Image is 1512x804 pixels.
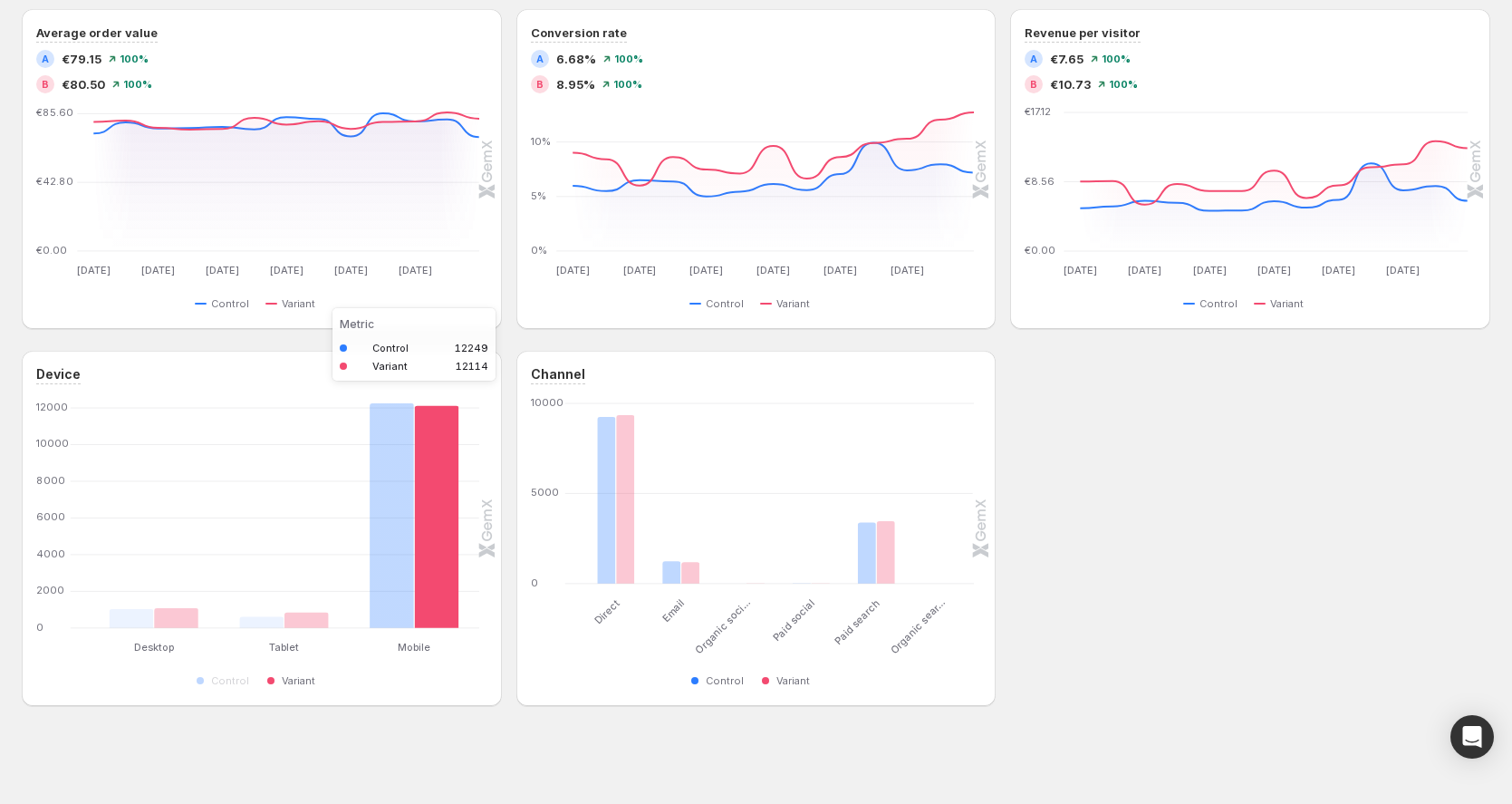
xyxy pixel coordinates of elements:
text: 10000 [36,438,69,450]
g: Direct: Control 9243,Variant 9351 [583,403,648,584]
rect: Variant 9351 [615,403,633,584]
rect: Variant 13 [746,539,764,584]
text: 10% [531,135,551,148]
text: €85.60 [36,106,73,119]
text: Mobile [398,641,430,654]
span: Variant [776,673,810,688]
text: [DATE] [555,264,589,276]
text: [DATE] [622,264,656,276]
text: Organic sear… [888,596,948,656]
h2: B [42,79,49,90]
span: Variant [1270,296,1304,311]
span: Control [211,296,249,311]
rect: Variant 838 [284,569,329,628]
rect: Variant 1078 [154,565,198,628]
button: Control [1183,293,1245,315]
text: [DATE] [689,264,723,276]
text: 0 [531,576,538,589]
text: [DATE] [77,264,111,276]
span: €7.65 [1050,50,1083,68]
button: Variant [265,293,323,315]
rect: Control 1233 [662,518,680,584]
button: Control [689,670,751,692]
h2: A [1030,53,1037,64]
rect: Control 17 [793,539,811,584]
span: 100 % [614,53,643,64]
text: €8.56 [1025,175,1055,188]
h3: Conversion rate [531,24,627,42]
text: 4000 [36,547,65,560]
text: [DATE] [1193,264,1227,276]
h2: B [1030,79,1037,90]
span: Variant [776,296,810,311]
rect: Variant 1185 [680,518,698,584]
span: Variant [282,296,315,311]
text: 5% [531,189,546,202]
text: Tablet [269,641,299,654]
h3: Channel [531,365,585,383]
rect: Control 12249 [370,403,414,628]
div: Open Intercom Messenger [1450,715,1494,759]
button: Control [689,293,751,315]
text: [DATE] [891,264,924,276]
span: €80.50 [62,75,105,93]
rect: Variant 3 [941,539,959,584]
text: €0.00 [36,244,67,257]
h3: Device [36,365,81,383]
text: Desktop [134,641,174,654]
h2: A [42,53,49,64]
text: Paid search [832,596,882,647]
text: 5000 [531,487,559,499]
rect: Control 610 [239,574,284,628]
text: [DATE] [399,264,432,276]
text: €17.12 [1025,105,1051,118]
span: 100 % [1102,53,1131,64]
g: Organic social: Control 8,Variant 13 [713,403,778,584]
rect: Variant 12 [811,539,829,584]
span: 100 % [613,79,642,90]
rect: Control 1026 [110,566,154,628]
rect: Variant 12114 [414,403,458,628]
text: 10000 [531,396,563,409]
button: Variant [760,670,817,692]
span: Control [211,673,249,688]
span: Control [1199,296,1238,311]
g: Desktop: Control 1026,Variant 1078 [89,403,219,628]
span: Control [706,296,744,311]
h2: A [536,53,544,64]
text: Paid social [770,596,817,644]
button: Variant [265,670,323,692]
h3: Revenue per visitor [1025,24,1141,42]
rect: Variant 3466 [876,478,894,584]
span: Control [706,673,744,688]
text: 8000 [36,474,65,487]
text: [DATE] [823,264,857,276]
text: [DATE] [1322,264,1355,276]
g: Paid search: Control 3384,Variant 3466 [843,403,909,584]
span: 100 % [1109,79,1138,90]
text: [DATE] [1387,264,1421,276]
text: [DATE] [1257,264,1291,276]
rect: Control 3384 [858,479,876,584]
text: [DATE] [334,264,368,276]
text: 0% [531,244,547,257]
g: Organic search: Control 0,Variant 3 [909,403,974,584]
h3: Average order value [36,24,158,42]
text: €42.80 [36,175,73,188]
button: Control [195,293,256,315]
button: Variant [1254,293,1311,315]
text: [DATE] [206,264,239,276]
text: [DATE] [1064,264,1097,276]
text: €0.00 [1025,244,1055,257]
text: [DATE] [270,264,303,276]
text: [DATE] [141,264,175,276]
h2: B [536,79,544,90]
text: 0 [36,621,43,634]
rect: Control 8 [727,539,746,584]
text: Direct [592,596,621,626]
span: 100 % [120,53,149,64]
text: 12000 [36,401,68,413]
span: €79.15 [62,50,101,68]
text: [DATE] [756,264,790,276]
span: 6.68% [556,50,596,68]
